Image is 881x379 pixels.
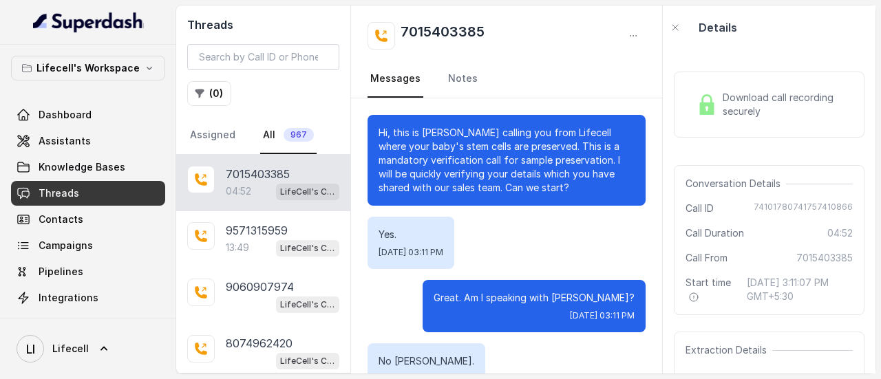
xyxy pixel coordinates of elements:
p: LifeCell's Call Assistant [280,241,335,255]
p: 9571315959 [226,222,288,239]
a: Knowledge Bases [11,155,165,180]
a: Lifecell [11,329,165,368]
p: LifeCell's Call Assistant [280,185,335,199]
span: Start time [686,276,736,303]
a: All967 [260,117,317,154]
a: Assigned [187,117,238,154]
p: LifeCell's Call Assistant [280,354,335,368]
span: API Settings [39,317,98,331]
span: Call From [686,251,728,265]
button: Lifecell's Workspace [11,56,165,80]
p: 8074962420 [226,335,293,351]
span: [DATE] 3:11:07 PM GMT+5:30 [747,276,853,303]
nav: Tabs [368,61,646,98]
span: Lifecell [52,342,89,356]
a: Integrations [11,285,165,310]
span: Knowledge Bases [39,160,125,174]
span: Dashboard [39,108,92,122]
a: Messages [368,61,423,98]
span: Assistants [39,134,91,148]
span: Conversation Details [686,177,786,191]
span: Call Duration [686,226,744,240]
span: Integrations [39,291,98,305]
span: Campaigns [39,239,93,252]
p: 13:49 [226,241,249,255]
p: Details [699,19,737,36]
p: 7015403385 [226,166,290,182]
h2: 7015403385 [401,22,485,50]
a: Threads [11,181,165,206]
img: Lock Icon [697,94,717,115]
p: Great. Am I speaking with [PERSON_NAME]? [434,291,635,305]
p: No [PERSON_NAME]. [379,354,474,368]
p: LifeCell's Call Assistant [280,298,335,312]
a: API Settings [11,312,165,336]
span: 967 [284,128,314,142]
button: (0) [187,81,231,106]
span: [DATE] 03:11 PM [570,310,635,321]
a: Campaigns [11,233,165,258]
p: 9060907974 [226,279,294,295]
a: Notes [445,61,480,98]
a: Pipelines [11,259,165,284]
input: Search by Call ID or Phone Number [187,44,339,70]
p: Lifecell's Workspace [36,60,140,76]
span: Extraction Details [686,343,772,357]
span: 74101780741757410866 [754,202,853,215]
a: Dashboard [11,102,165,127]
span: Threads [39,186,79,200]
nav: Tabs [187,117,339,154]
p: Hi, this is [PERSON_NAME] calling you from Lifecell where your baby's stem cells are preserved. T... [379,126,635,195]
span: 7015403385 [796,251,853,265]
a: Contacts [11,207,165,232]
text: LI [26,342,35,356]
span: Pipelines [39,265,83,279]
span: Download call recording securely [723,91,847,118]
span: [DATE] 03:11 PM [379,247,443,258]
p: 04:52 [226,184,251,198]
span: Call ID [686,202,714,215]
img: light.svg [33,11,144,33]
a: Assistants [11,129,165,153]
span: Contacts [39,213,83,226]
h2: Threads [187,17,339,33]
p: Yes. [379,228,443,241]
span: 04:52 [827,226,853,240]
